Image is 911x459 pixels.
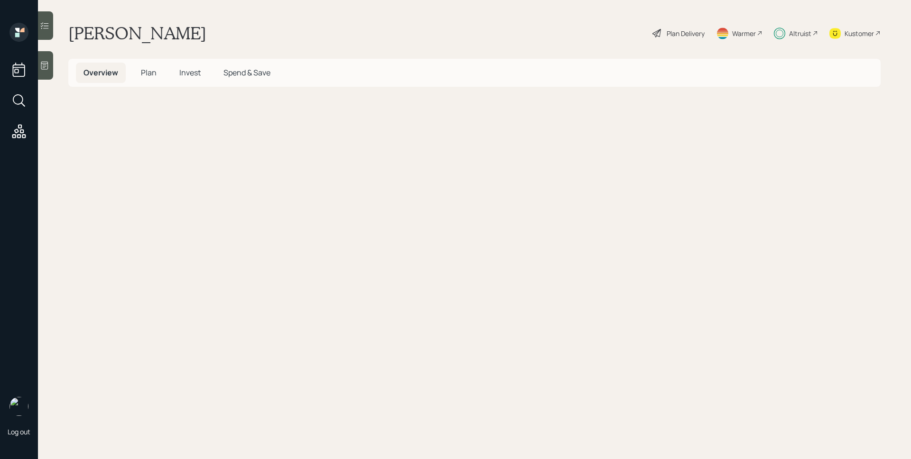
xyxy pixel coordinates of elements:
div: Log out [8,427,30,436]
div: Plan Delivery [667,28,705,38]
img: james-distasi-headshot.png [9,397,28,416]
div: Altruist [789,28,811,38]
span: Invest [179,67,201,78]
h1: [PERSON_NAME] [68,23,206,44]
span: Spend & Save [223,67,270,78]
div: Warmer [732,28,756,38]
span: Plan [141,67,157,78]
span: Overview [84,67,118,78]
div: Kustomer [845,28,874,38]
